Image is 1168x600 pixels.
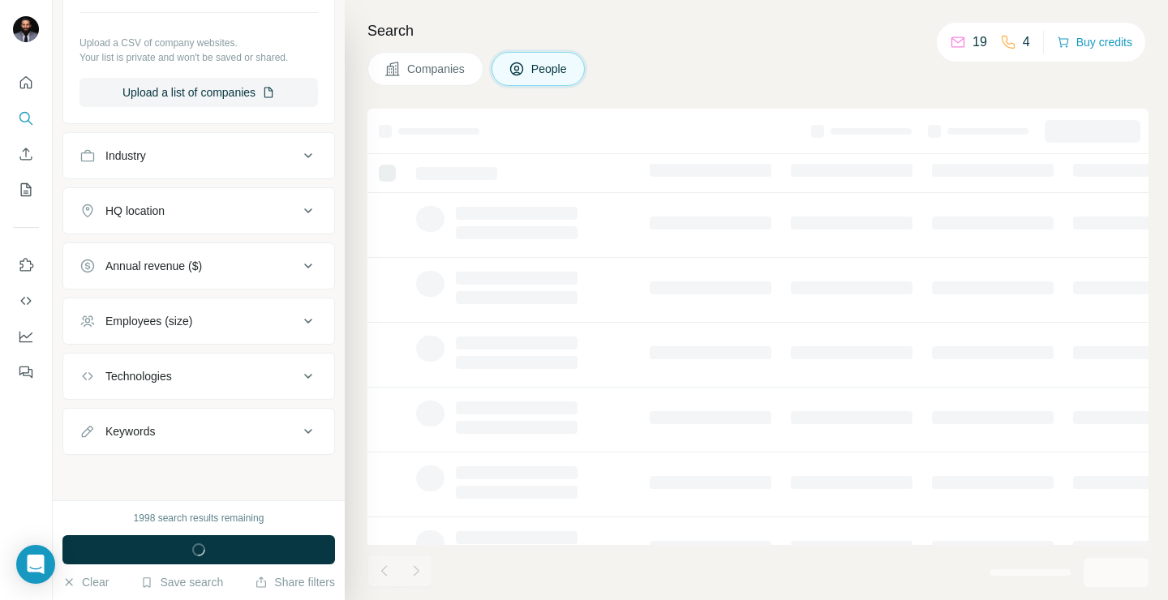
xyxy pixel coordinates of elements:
button: Use Surfe on LinkedIn [13,251,39,280]
div: Employees (size) [105,313,192,329]
button: Clear [62,574,109,590]
p: Your list is private and won't be saved or shared. [79,50,318,65]
button: Technologies [63,357,334,396]
button: Quick start [13,68,39,97]
p: 19 [973,32,987,52]
button: Dashboard [13,322,39,351]
button: Employees (size) [63,302,334,341]
button: Use Surfe API [13,286,39,315]
button: Search [13,104,39,133]
div: Technologies [105,368,172,384]
img: Avatar [13,16,39,42]
div: HQ location [105,203,165,219]
button: Upload a list of companies [79,78,318,107]
h4: Search [367,19,1149,42]
button: Keywords [63,412,334,451]
p: Upload a CSV of company websites. [79,36,318,50]
button: HQ location [63,191,334,230]
span: Companies [407,61,466,77]
div: Annual revenue ($) [105,258,202,274]
button: My lists [13,175,39,204]
div: Open Intercom Messenger [16,545,55,584]
button: Save search [140,574,223,590]
div: 1998 search results remaining [134,511,264,525]
div: Keywords [105,423,155,439]
button: Annual revenue ($) [63,246,334,285]
button: Industry [63,136,334,175]
p: 4 [1023,32,1030,52]
button: Feedback [13,358,39,387]
button: Enrich CSV [13,139,39,169]
button: Buy credits [1057,31,1132,54]
div: Industry [105,148,146,164]
button: Share filters [255,574,335,590]
span: People [531,61,569,77]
